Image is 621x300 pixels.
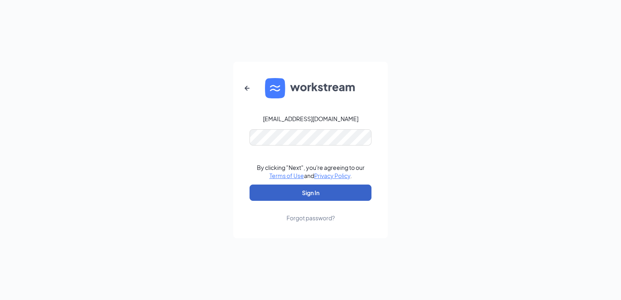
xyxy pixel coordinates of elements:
[287,214,335,222] div: Forgot password?
[265,78,356,98] img: WS logo and Workstream text
[263,115,358,123] div: [EMAIL_ADDRESS][DOMAIN_NAME]
[242,83,252,93] svg: ArrowLeftNew
[269,172,304,179] a: Terms of Use
[287,201,335,222] a: Forgot password?
[237,78,257,98] button: ArrowLeftNew
[250,185,371,201] button: Sign In
[257,163,365,180] div: By clicking "Next", you're agreeing to our and .
[314,172,350,179] a: Privacy Policy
